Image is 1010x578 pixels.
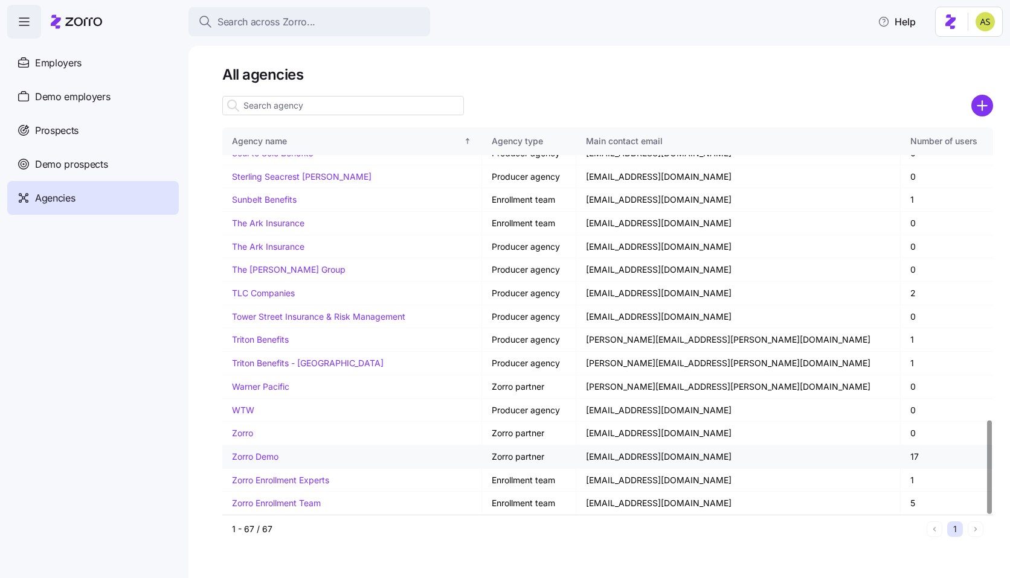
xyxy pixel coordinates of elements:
div: Main contact email [586,135,891,148]
td: Zorro partner [482,422,576,445]
td: 5 [901,492,993,515]
td: 0 [901,165,993,189]
td: Producer agency [482,352,576,375]
div: 1 - 67 / 67 [232,523,922,535]
a: Zorro Demo [232,451,278,462]
td: Enrollment team [482,188,576,212]
td: 0 [901,399,993,422]
td: [EMAIL_ADDRESS][DOMAIN_NAME] [576,399,901,422]
td: Producer agency [482,258,576,282]
span: Demo employers [35,89,111,104]
td: [EMAIL_ADDRESS][DOMAIN_NAME] [576,165,901,189]
td: [EMAIL_ADDRESS][DOMAIN_NAME] [576,235,901,259]
td: [EMAIL_ADDRESS][DOMAIN_NAME] [576,282,901,305]
span: Agencies [35,191,75,206]
td: [PERSON_NAME][EMAIL_ADDRESS][PERSON_NAME][DOMAIN_NAME] [576,352,901,375]
a: Zorro Enrollment Experts [232,475,329,485]
td: 0 [901,305,993,329]
a: Soul to Sole Benefits [232,148,313,158]
a: TLC Companies [232,288,295,298]
span: Prospects [35,123,79,138]
a: Triton Benefits [232,334,289,345]
td: 1 [901,328,993,352]
td: Enrollment team [482,212,576,235]
td: [EMAIL_ADDRESS][DOMAIN_NAME] [576,188,901,212]
td: 0 [901,212,993,235]
span: Help [878,14,916,29]
input: Search agency [222,96,464,115]
h1: All agencies [222,65,993,84]
a: Demo prospects [7,147,179,181]
img: 2a591ca43c48773f1b6ab43d7a2c8ce9 [976,12,995,31]
th: Agency nameSorted ascending [222,127,482,155]
td: Zorro partner [482,375,576,399]
a: WTW [232,405,254,415]
td: 1 [901,352,993,375]
div: Sorted ascending [463,137,472,145]
td: 0 [901,235,993,259]
a: The Ark Insurance [232,241,304,252]
td: Producer agency [482,235,576,259]
td: [PERSON_NAME][EMAIL_ADDRESS][PERSON_NAME][DOMAIN_NAME] [576,328,901,352]
td: 17 [901,445,993,469]
td: Enrollment team [482,492,576,515]
a: Demo employers [7,80,179,113]
button: Help [868,10,925,34]
a: Zorro [232,428,253,438]
button: Search across Zorro... [188,7,430,36]
td: Enrollment team [482,469,576,492]
td: 1 [901,469,993,492]
td: 0 [901,258,993,282]
td: 1 [901,188,993,212]
div: Agency type [492,135,566,148]
div: Agency name [232,135,461,148]
a: Agencies [7,181,179,215]
button: Next page [968,521,983,537]
td: Producer agency [482,305,576,329]
td: [EMAIL_ADDRESS][DOMAIN_NAME] [576,422,901,445]
span: Demo prospects [35,157,108,172]
td: [EMAIL_ADDRESS][DOMAIN_NAME] [576,258,901,282]
td: Producer agency [482,165,576,189]
button: Previous page [927,521,942,537]
a: Tower Street Insurance & Risk Management [232,311,405,322]
td: Producer agency [482,399,576,422]
td: [EMAIL_ADDRESS][DOMAIN_NAME] [576,469,901,492]
a: Sterling Seacrest [PERSON_NAME] [232,171,372,182]
a: Triton Benefits - [GEOGRAPHIC_DATA] [232,358,384,368]
a: Prospects [7,113,179,147]
td: Zorro partner [482,445,576,469]
a: Sunbelt Benefits [232,194,297,205]
a: The [PERSON_NAME] Group [232,264,346,275]
td: [PERSON_NAME][EMAIL_ADDRESS][PERSON_NAME][DOMAIN_NAME] [576,375,901,399]
td: [EMAIL_ADDRESS][DOMAIN_NAME] [576,492,901,515]
td: [EMAIL_ADDRESS][DOMAIN_NAME] [576,445,901,469]
div: Number of users [910,135,983,148]
td: Producer agency [482,282,576,305]
td: [EMAIL_ADDRESS][DOMAIN_NAME] [576,212,901,235]
td: 2 [901,282,993,305]
a: The Ark Insurance [232,218,304,228]
td: Producer agency [482,328,576,352]
a: Warner Pacific [232,381,289,392]
span: Employers [35,56,82,71]
span: Search across Zorro... [217,14,315,30]
a: Zorro Enrollment Team [232,498,321,508]
td: 0 [901,375,993,399]
a: Employers [7,46,179,80]
td: 0 [901,422,993,445]
td: [EMAIL_ADDRESS][DOMAIN_NAME] [576,305,901,329]
button: 1 [947,521,963,537]
svg: add icon [971,95,993,116]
